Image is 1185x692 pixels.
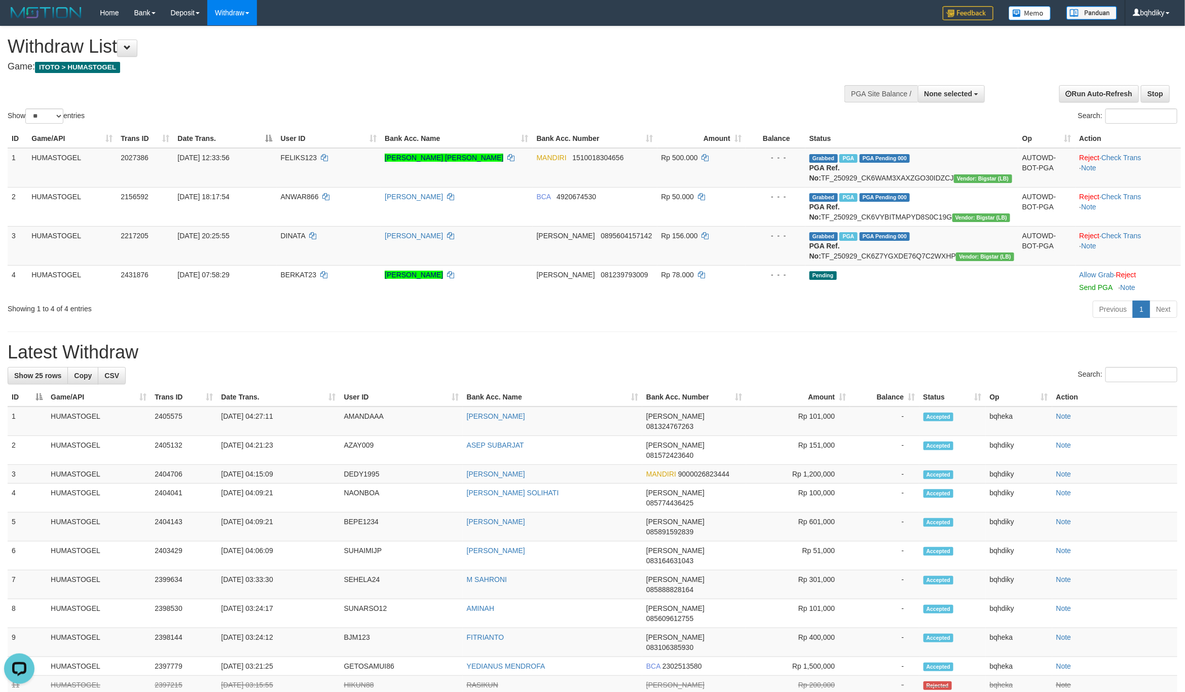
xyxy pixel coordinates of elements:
[805,187,1018,226] td: TF_250929_CK6VYBITMAPYD8S0C19G
[8,148,27,188] td: 1
[385,271,443,279] a: [PERSON_NAME]
[746,628,850,657] td: Rp 400,000
[1056,547,1071,555] a: Note
[850,484,919,513] td: -
[385,193,443,201] a: [PERSON_NAME]
[151,436,217,465] td: 2405132
[1018,148,1076,188] td: AUTOWD-BOT-PGA
[1093,301,1133,318] a: Previous
[177,232,229,240] span: [DATE] 20:25:55
[217,570,340,599] td: [DATE] 03:33:30
[340,484,463,513] td: NAONBOA
[986,570,1052,599] td: bqhdiky
[924,90,973,98] span: None selected
[217,465,340,484] td: [DATE] 04:15:09
[151,570,217,599] td: 2399634
[750,192,801,202] div: - - -
[8,628,47,657] td: 9
[1101,232,1141,240] a: Check Trans
[8,570,47,599] td: 7
[8,108,85,124] label: Show entries
[8,465,47,484] td: 3
[850,628,919,657] td: -
[8,407,47,436] td: 1
[661,193,694,201] span: Rp 50.000
[217,657,340,676] td: [DATE] 03:21:25
[35,62,120,73] span: ITOTO > HUMASTOGEL
[217,484,340,513] td: [DATE] 04:09:21
[750,153,801,163] div: - - -
[14,372,61,380] span: Show 25 rows
[340,628,463,657] td: BJM123
[646,643,693,651] span: Copy 083106385930 to clipboard
[104,372,119,380] span: CSV
[217,407,340,436] td: [DATE] 04:27:11
[646,441,705,449] span: [PERSON_NAME]
[385,154,503,162] a: [PERSON_NAME] [PERSON_NAME]
[8,342,1177,362] h1: Latest Withdraw
[151,407,217,436] td: 2405575
[537,154,567,162] span: MANDIRI
[467,662,545,670] a: YEDIANUS MENDROFA
[467,441,524,449] a: ASEP SUBARJAT
[381,129,532,148] th: Bank Acc. Name: activate to sort column ascending
[467,575,507,584] a: M SAHRONI
[47,436,151,465] td: HUMASTOGEL
[986,513,1052,541] td: bqhdiky
[8,265,27,297] td: 4
[860,193,910,202] span: PGA Pending
[467,470,525,478] a: [PERSON_NAME]
[601,232,652,240] span: Copy 0895604157142 to clipboard
[1101,154,1141,162] a: Check Trans
[67,367,98,384] a: Copy
[47,657,151,676] td: HUMASTOGEL
[809,193,838,202] span: Grabbed
[1009,6,1051,20] img: Button%20Memo.svg
[923,470,954,479] span: Accepted
[177,154,229,162] span: [DATE] 12:33:56
[809,164,840,182] b: PGA Ref. No:
[1056,518,1071,526] a: Note
[1056,633,1071,641] a: Note
[1080,271,1116,279] span: ·
[746,484,850,513] td: Rp 100,000
[1076,148,1181,188] td: · ·
[923,518,954,527] span: Accepted
[844,85,917,102] div: PGA Site Balance /
[25,108,63,124] select: Showentries
[923,489,954,498] span: Accepted
[27,148,117,188] td: HUMASTOGEL
[277,129,381,148] th: User ID: activate to sort column ascending
[217,541,340,570] td: [DATE] 04:06:09
[217,436,340,465] td: [DATE] 04:21:23
[385,232,443,240] a: [PERSON_NAME]
[923,681,952,690] span: Rejected
[954,174,1012,183] span: Vendor URL: https://dashboard.q2checkout.com/secure
[646,451,693,459] span: Copy 081572423640 to clipboard
[923,413,954,421] span: Accepted
[1056,662,1071,670] a: Note
[177,193,229,201] span: [DATE] 18:17:54
[646,412,705,420] span: [PERSON_NAME]
[8,300,486,314] div: Showing 1 to 4 of 4 entries
[47,465,151,484] td: HUMASTOGEL
[173,129,276,148] th: Date Trans.: activate to sort column descending
[8,367,68,384] a: Show 25 rows
[850,570,919,599] td: -
[646,575,705,584] span: [PERSON_NAME]
[74,372,92,380] span: Copy
[850,541,919,570] td: -
[746,465,850,484] td: Rp 1,200,000
[1076,226,1181,265] td: · ·
[923,547,954,556] span: Accepted
[1081,164,1096,172] a: Note
[809,271,837,280] span: Pending
[746,541,850,570] td: Rp 51,000
[47,484,151,513] td: HUMASTOGEL
[1078,367,1177,382] label: Search:
[750,270,801,280] div: - - -
[1080,154,1100,162] a: Reject
[151,628,217,657] td: 2398144
[1150,301,1177,318] a: Next
[8,541,47,570] td: 6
